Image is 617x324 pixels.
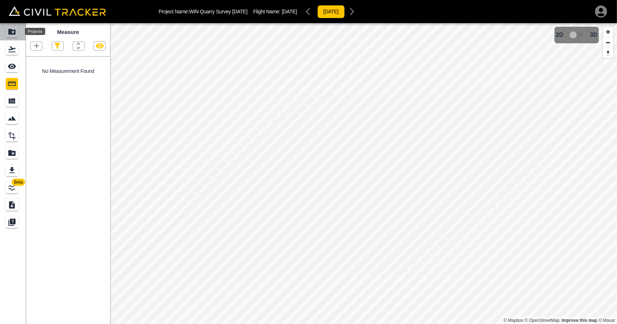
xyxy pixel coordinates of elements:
span: [DATE] [282,9,297,14]
a: Mapbox [504,318,523,323]
span: 3D model not uploaded yet [566,28,587,42]
button: [DATE] [317,5,345,18]
img: Civil Tracker [9,6,106,16]
span: 3D [590,32,597,38]
p: Project Name: WIN Quarry Survey [DATE] [159,9,248,14]
a: Maxar [599,318,615,323]
button: Zoom in [603,27,613,37]
a: OpenStreetMap [525,318,560,323]
canvas: Map [110,23,617,324]
p: Flight Name: [253,9,297,14]
div: Projects [25,28,45,35]
a: Map feedback [562,318,597,323]
button: Zoom out [603,37,613,48]
span: 2D [556,32,563,38]
button: Reset bearing to north [603,48,613,58]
